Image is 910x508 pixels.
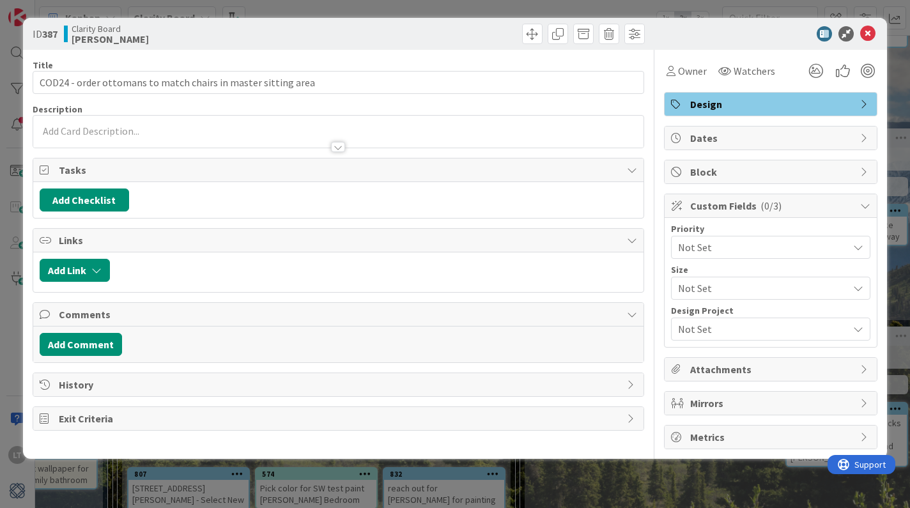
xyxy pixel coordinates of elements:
span: Comments [59,307,621,322]
button: Add Comment [40,333,122,356]
b: 387 [42,27,58,40]
span: Not Set [678,320,842,338]
span: Attachments [690,362,854,377]
span: Not Set [678,238,842,256]
div: Design Project [671,306,870,315]
span: ID [33,26,58,42]
span: Links [59,233,621,248]
span: History [59,377,621,392]
span: Custom Fields [690,198,854,213]
div: Priority [671,224,870,233]
input: type card name here... [33,71,645,94]
span: Dates [690,130,854,146]
div: Size [671,265,870,274]
b: [PERSON_NAME] [72,34,149,44]
span: Mirrors [690,396,854,411]
span: Tasks [59,162,621,178]
label: Title [33,59,53,71]
span: Exit Criteria [59,411,621,426]
span: Block [690,164,854,180]
span: Clarity Board [72,24,149,34]
button: Add Checklist [40,189,129,212]
span: Support [27,2,58,17]
span: Metrics [690,429,854,445]
span: Design [690,96,854,112]
span: Owner [678,63,707,79]
span: Description [33,104,82,115]
span: ( 0/3 ) [760,199,782,212]
span: Watchers [734,63,775,79]
span: Not Set [678,279,842,297]
button: Add Link [40,259,110,282]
